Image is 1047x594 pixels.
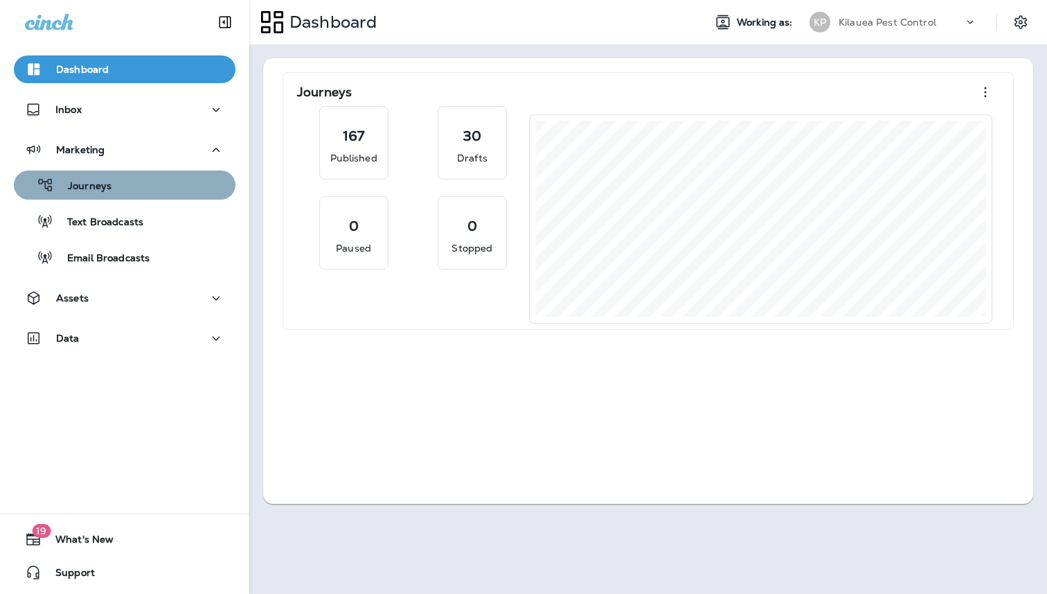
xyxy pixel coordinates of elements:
span: Working as: [737,17,796,28]
p: Text Broadcasts [53,216,143,229]
button: Email Broadcasts [14,243,235,272]
span: What's New [42,534,114,550]
button: Data [14,324,235,352]
p: Published [330,151,377,165]
p: 30 [463,129,481,143]
p: Journeys [54,180,111,193]
p: 0 [467,219,477,233]
button: Marketing [14,136,235,164]
button: Inbox [14,96,235,123]
button: Text Broadcasts [14,207,235,236]
p: 0 [349,219,359,233]
span: Support [42,567,95,584]
p: Dashboard [284,12,377,33]
button: 19What's New [14,525,235,553]
button: Settings [1008,10,1033,35]
button: Dashboard [14,55,235,83]
span: 19 [32,524,51,538]
button: Assets [14,284,235,312]
p: Paused [336,241,371,255]
p: Inbox [55,104,82,115]
p: 167 [343,129,364,143]
p: Kilauea Pest Control [839,17,936,28]
button: Collapse Sidebar [206,8,244,36]
p: Journeys [297,85,352,99]
button: Journeys [14,171,235,200]
p: Dashboard [56,64,109,75]
button: Support [14,559,235,586]
p: Data [56,333,80,344]
p: Email Broadcasts [53,252,150,265]
p: Assets [56,292,89,304]
div: KP [809,12,830,33]
p: Drafts [457,151,487,165]
p: Marketing [56,144,105,155]
p: Stopped [451,241,492,255]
